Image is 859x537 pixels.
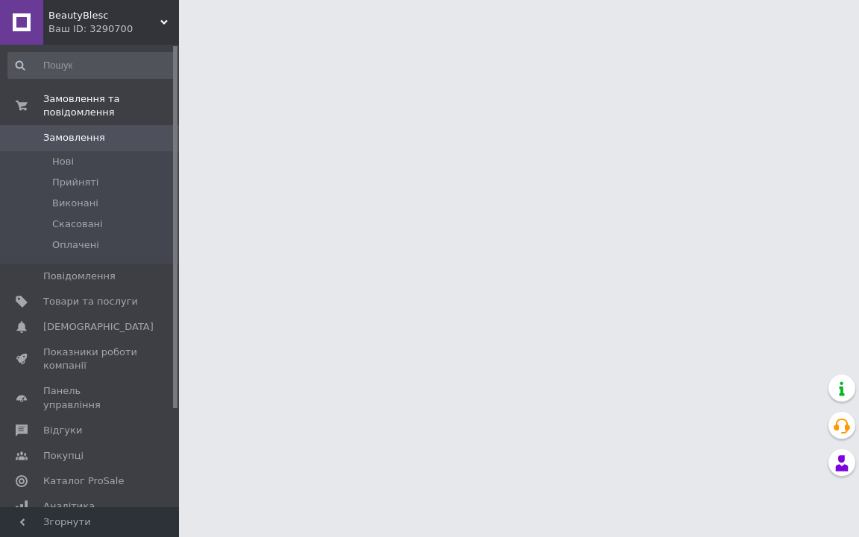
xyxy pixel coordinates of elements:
span: Замовлення [43,131,105,144]
span: Панель управління [43,384,138,411]
span: Відгуки [43,424,82,437]
span: Нові [52,155,74,168]
span: Повідомлення [43,270,116,283]
span: BeautyBlesc [48,9,160,22]
span: Скасовані [52,217,103,231]
span: Прийняті [52,176,98,189]
input: Пошук [7,52,176,79]
span: Показники роботи компанії [43,346,138,372]
span: Аналітика [43,500,95,513]
span: Каталог ProSale [43,474,124,488]
div: Ваш ID: 3290700 [48,22,179,36]
span: Покупці [43,449,84,463]
span: Замовлення та повідомлення [43,92,179,119]
span: Товари та послуги [43,295,138,308]
span: [DEMOGRAPHIC_DATA] [43,320,154,334]
span: Оплачені [52,238,99,252]
span: Виконані [52,197,98,210]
